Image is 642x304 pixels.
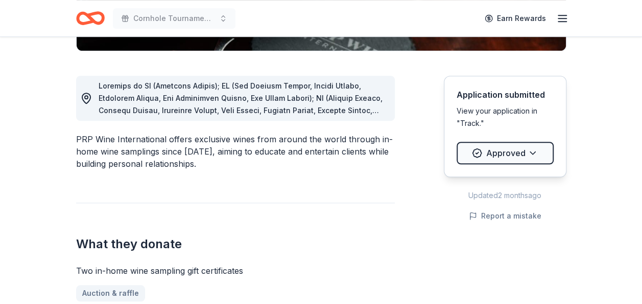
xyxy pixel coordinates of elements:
div: Two in-home wine sampling gift certificates [76,265,395,277]
button: Approved [457,142,554,164]
div: Application submitted [457,89,554,101]
span: Cornhole Tournament/Silent Auction [133,12,215,25]
span: Approved [486,146,526,160]
a: Home [76,6,105,30]
div: PRP Wine International offers exclusive wines from around the world through in-home wine sampling... [76,133,395,170]
a: Auction & raffle [76,285,145,301]
a: Earn Rewards [479,9,552,28]
div: View your application in "Track." [457,105,554,129]
button: Report a mistake [469,210,541,222]
div: Updated 2 months ago [444,189,566,202]
button: Cornhole Tournament/Silent Auction [113,8,235,29]
h2: What they donate [76,236,395,252]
